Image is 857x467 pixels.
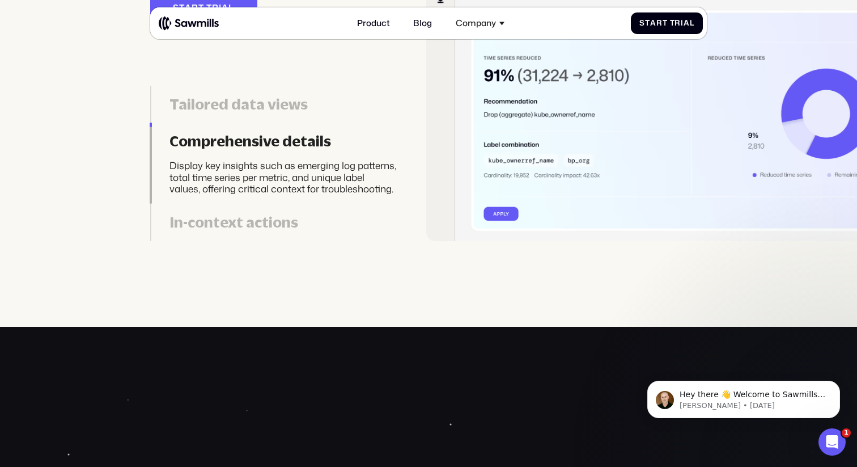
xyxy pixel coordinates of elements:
iframe: Intercom live chat [818,428,846,456]
a: StartTrial [631,12,703,35]
span: 1 [842,428,851,437]
span: a [684,19,690,28]
div: Display key insights such as emerging log patterns, total time series per metric, and unique labe... [169,159,397,194]
a: Blog [407,12,439,35]
span: l [228,3,234,13]
div: In-context actions [169,213,397,231]
span: t [179,3,185,13]
span: T [670,19,675,28]
span: S [173,3,179,13]
span: t [198,3,204,13]
a: Product [351,12,397,35]
span: r [674,19,681,28]
span: i [219,3,222,13]
iframe: Intercom notifications message [630,357,857,436]
span: r [192,3,198,13]
div: Tailored data views [169,95,397,113]
span: a [185,3,192,13]
span: S [639,19,645,28]
span: a [222,3,228,13]
span: a [650,19,656,28]
div: Company [456,18,496,28]
span: r [212,3,219,13]
span: t [663,19,668,28]
span: l [690,19,694,28]
span: r [656,19,663,28]
span: T [206,3,212,13]
span: t [645,19,650,28]
div: Company [449,12,511,35]
div: Comprehensive details [169,132,397,150]
span: i [681,19,684,28]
